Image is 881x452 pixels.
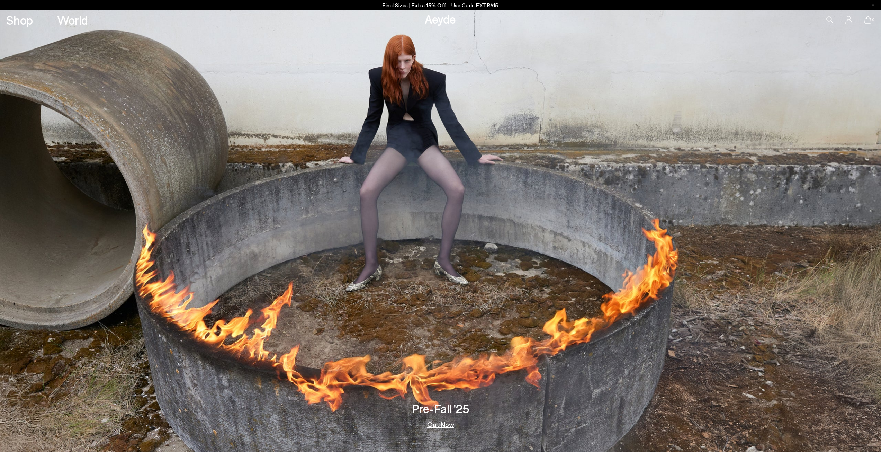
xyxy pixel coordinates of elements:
[412,402,469,415] h3: Pre-Fall '25
[383,1,498,10] p: Final Sizes | Extra 15% Off
[451,2,498,8] span: Navigate to /collections/ss25-final-sizes
[864,16,871,24] a: 0
[57,14,88,26] a: World
[871,18,875,22] span: 0
[427,421,454,428] a: Out Now
[425,11,456,26] a: Aeyde
[6,14,33,26] a: Shop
